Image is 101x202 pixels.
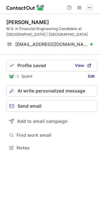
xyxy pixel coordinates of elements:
img: ContactOut v5.3.10 [6,4,44,11]
span: AI write personalized message [17,88,85,93]
span: Profile saved [17,63,46,68]
span: [EMAIL_ADDRESS][DOMAIN_NAME] [15,41,88,47]
div: [PERSON_NAME] [6,19,49,25]
button: AI write personalized message [6,85,97,97]
p: Quant [22,74,32,79]
img: ContactOut [9,74,14,79]
a: Edit [85,73,97,79]
span: Notes [17,145,95,151]
button: Add to email campaign [6,116,97,127]
span: Find work email [17,132,95,138]
button: Notes [6,143,97,152]
span: View [75,63,84,68]
button: Profile savedView [6,60,97,71]
div: M.S. in Financial Engineering Candidate at [GEOGRAPHIC_DATA] | [GEOGRAPHIC_DATA] [6,26,97,37]
span: Send email [17,104,42,109]
span: Add to email campaign [17,119,68,124]
button: Send email [6,100,97,112]
button: Find work email [6,131,97,140]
